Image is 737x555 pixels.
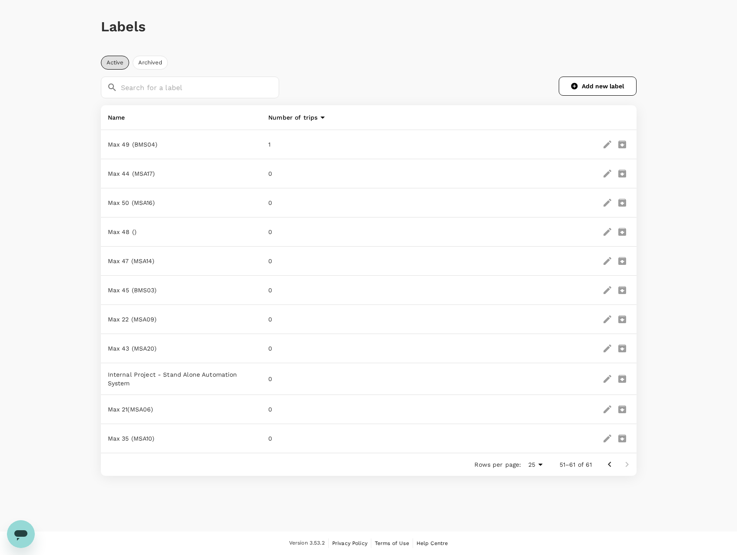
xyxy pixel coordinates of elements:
p: 0 [268,257,490,265]
p: 1 [268,140,490,149]
p: 0 [268,434,490,443]
button: delete [615,341,630,356]
button: edit [600,254,615,268]
h1: Labels [101,19,637,35]
a: Help Centre [417,538,448,548]
div: Number of trips [268,112,490,123]
button: Archived [133,56,168,70]
iframe: Button to launch messaging window [7,520,35,548]
button: delete [615,254,630,268]
button: delete [615,402,630,417]
button: delete [615,283,630,298]
div: 25 [525,458,546,471]
button: edit [600,402,615,417]
p: 0 [268,374,490,383]
p: 0 [268,169,490,178]
p: Max 22 (MSA09) [108,315,255,324]
button: delete [615,195,630,210]
button: delete [615,224,630,239]
span: Version 3.53.2 [289,539,325,548]
span: Terms of Use [375,540,409,546]
p: Rows per page: [474,460,521,469]
button: edit [600,312,615,327]
p: Max 48 () [108,227,255,236]
p: Max 49 (BMS04) [108,140,255,149]
button: edit [600,371,615,386]
button: Go to previous page [601,456,618,473]
button: edit [600,195,615,210]
p: Max 44 (MSA17) [108,169,255,178]
button: delete [615,371,630,386]
p: Max 50 (MSA16) [108,198,255,207]
button: edit [600,341,615,356]
button: edit [600,431,615,446]
p: Max 21(MSA06) [108,405,255,414]
a: Privacy Policy [332,538,367,548]
input: Search for a label [121,77,280,98]
a: Terms of Use [375,538,409,548]
button: delete [615,166,630,181]
button: edit [600,224,615,239]
p: Max 43 (MSA20) [108,344,255,353]
button: delete [615,312,630,327]
button: edit [600,166,615,181]
button: Add new label [559,77,637,96]
button: edit [600,283,615,298]
th: Name [101,105,262,130]
p: Max 35 (MSA10) [108,434,255,443]
button: delete [615,137,630,152]
button: edit [600,137,615,152]
p: 0 [268,227,490,236]
p: 0 [268,405,490,414]
button: Active [101,56,129,70]
button: delete [615,431,630,446]
p: Internal Project - Stand Alone Automation System [108,370,255,388]
p: 0 [268,344,490,353]
p: Max 47 (MSA14) [108,257,255,265]
p: Max 45 (BMS03) [108,286,255,294]
p: 0 [268,315,490,324]
p: 0 [268,286,490,294]
span: Privacy Policy [332,540,367,546]
p: 51–61 of 61 [560,460,592,469]
p: 0 [268,198,490,207]
span: Help Centre [417,540,448,546]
